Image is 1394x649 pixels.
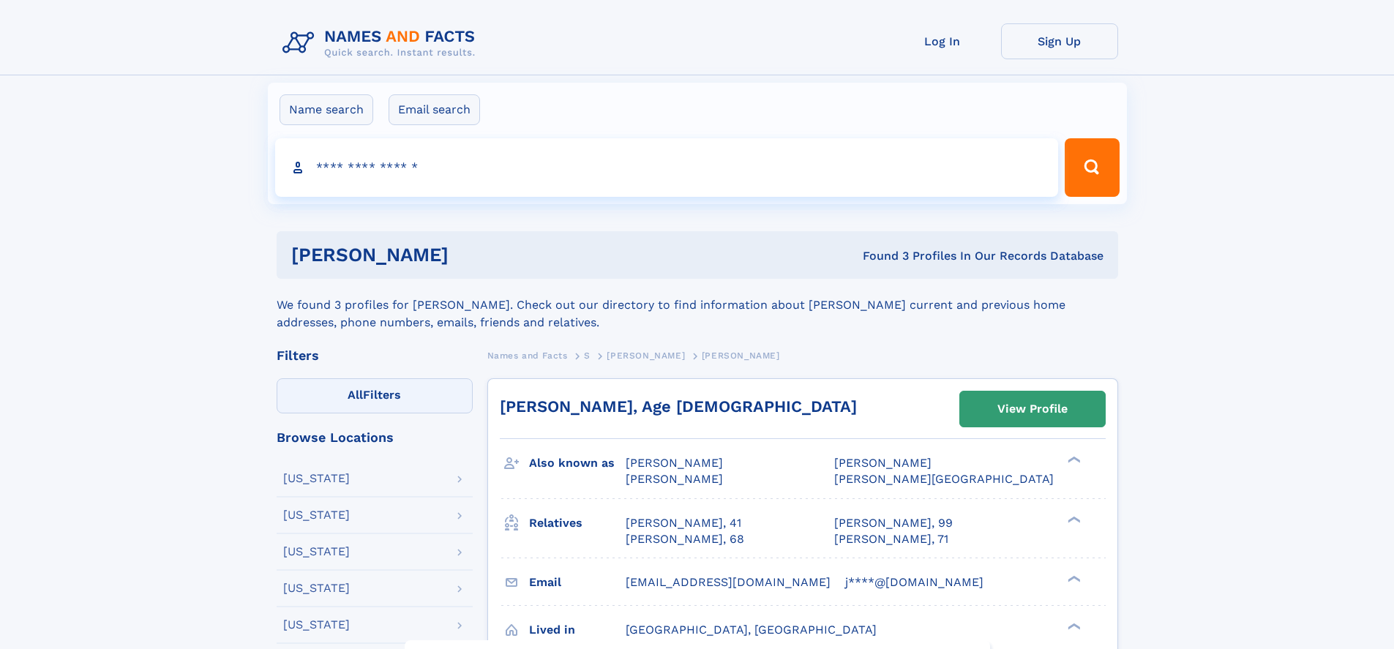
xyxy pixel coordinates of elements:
[291,246,656,264] h1: [PERSON_NAME]
[529,570,626,595] h3: Email
[487,346,568,364] a: Names and Facts
[277,431,473,444] div: Browse Locations
[834,531,948,547] a: [PERSON_NAME], 71
[529,451,626,476] h3: Also known as
[283,546,350,558] div: [US_STATE]
[656,248,1103,264] div: Found 3 Profiles In Our Records Database
[280,94,373,125] label: Name search
[277,23,487,63] img: Logo Names and Facts
[834,515,953,531] a: [PERSON_NAME], 99
[626,575,831,589] span: [EMAIL_ADDRESS][DOMAIN_NAME]
[997,392,1068,426] div: View Profile
[283,473,350,484] div: [US_STATE]
[1001,23,1118,59] a: Sign Up
[626,515,741,531] a: [PERSON_NAME], 41
[834,456,932,470] span: [PERSON_NAME]
[834,472,1054,486] span: [PERSON_NAME][GEOGRAPHIC_DATA]
[283,509,350,521] div: [US_STATE]
[283,619,350,631] div: [US_STATE]
[626,456,723,470] span: [PERSON_NAME]
[277,279,1118,331] div: We found 3 profiles for [PERSON_NAME]. Check out our directory to find information about [PERSON_...
[529,511,626,536] h3: Relatives
[348,388,363,402] span: All
[1065,138,1119,197] button: Search Button
[626,623,877,637] span: [GEOGRAPHIC_DATA], [GEOGRAPHIC_DATA]
[626,472,723,486] span: [PERSON_NAME]
[607,346,685,364] a: [PERSON_NAME]
[702,350,780,361] span: [PERSON_NAME]
[584,350,591,361] span: S
[1064,514,1082,524] div: ❯
[277,349,473,362] div: Filters
[283,582,350,594] div: [US_STATE]
[277,378,473,413] label: Filters
[607,350,685,361] span: [PERSON_NAME]
[1064,621,1082,631] div: ❯
[500,397,857,416] a: [PERSON_NAME], Age [DEMOGRAPHIC_DATA]
[275,138,1059,197] input: search input
[1064,455,1082,465] div: ❯
[389,94,480,125] label: Email search
[584,346,591,364] a: S
[529,618,626,642] h3: Lived in
[626,531,744,547] a: [PERSON_NAME], 68
[960,391,1105,427] a: View Profile
[884,23,1001,59] a: Log In
[1064,574,1082,583] div: ❯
